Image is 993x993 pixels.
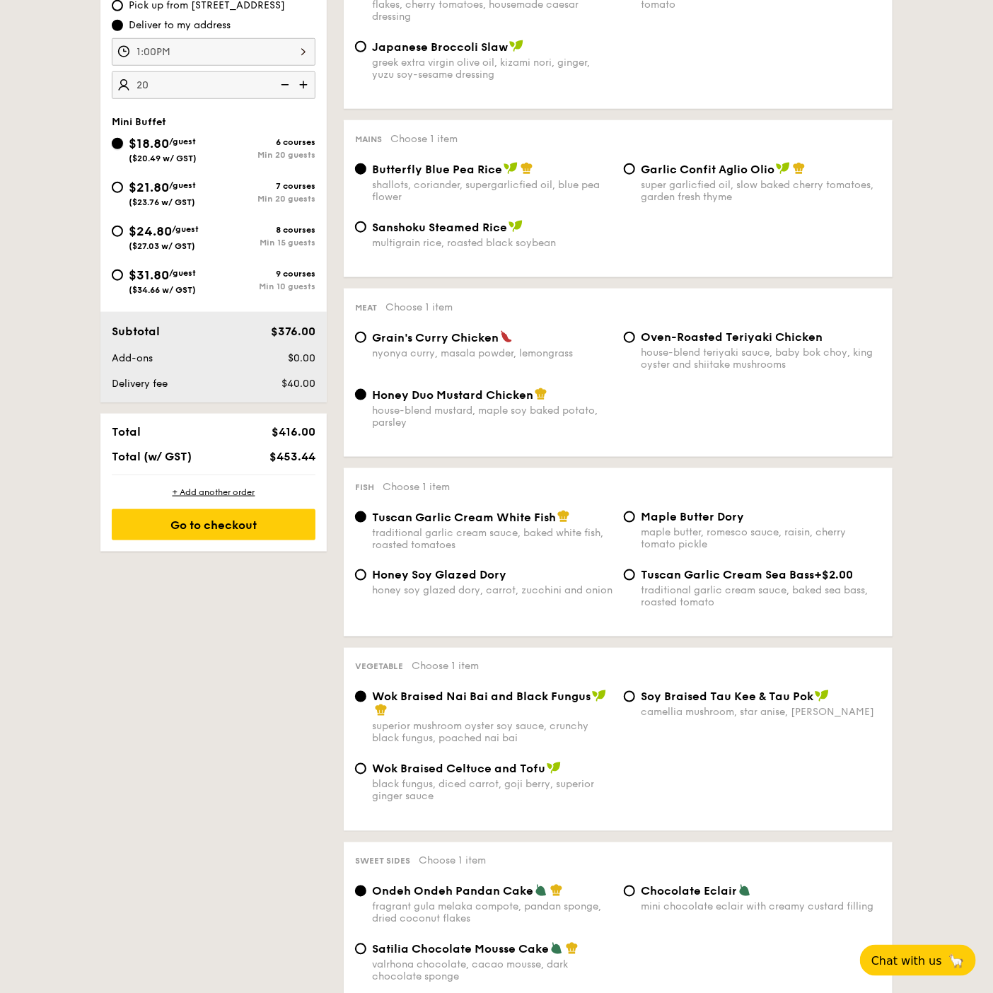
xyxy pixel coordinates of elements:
input: Japanese Broccoli Slawgreek extra virgin olive oil, kizami nori, ginger, yuzu soy-sesame dressing [355,41,366,52]
span: ($20.49 w/ GST) [129,153,197,163]
span: Garlic Confit Aglio Olio [641,163,774,176]
span: $18.80 [129,136,169,151]
input: Oven-Roasted Teriyaki Chickenhouse-blend teriyaki sauce, baby bok choy, king oyster and shiitake ... [624,332,635,343]
span: Honey Soy Glazed Dory [372,568,506,581]
div: honey soy glazed dory, carrot, zucchini and onion [372,584,612,596]
img: icon-vegetarian.fe4039eb.svg [535,884,547,897]
div: super garlicfied oil, slow baked cherry tomatoes, garden fresh thyme [641,179,881,203]
img: icon-chef-hat.a58ddaea.svg [550,884,563,897]
span: Choose 1 item [419,855,486,867]
img: icon-vegan.f8ff3823.svg [509,40,523,52]
input: Honey Soy Glazed Doryhoney soy glazed dory, carrot, zucchini and onion [355,569,366,581]
input: Butterfly Blue Pea Riceshallots, coriander, supergarlicfied oil, blue pea flower [355,163,366,175]
span: Chat with us [871,954,942,968]
img: icon-chef-hat.a58ddaea.svg [793,162,806,175]
div: superior mushroom oyster soy sauce, crunchy black fungus, poached nai bai [372,721,612,745]
span: Deliver to my address [129,18,231,33]
div: black fungus, diced carrot, goji berry, superior ginger sauce [372,779,612,803]
div: house-blend mustard, maple soy baked potato, parsley [372,405,612,429]
input: Tuscan Garlic Cream Sea Bass+$2.00traditional garlic cream sauce, baked sea bass, roasted tomato [624,569,635,581]
div: valrhona chocolate, cacao mousse, dark chocolate sponge [372,959,612,983]
span: Fish [355,482,374,492]
span: Meat [355,303,377,313]
div: 8 courses [214,225,315,235]
img: icon-chef-hat.a58ddaea.svg [375,704,388,716]
div: multigrain rice, roasted black soybean [372,237,612,249]
img: icon-reduce.1d2dbef1.svg [273,71,294,98]
input: Wok Braised Nai Bai and Black Fungussuperior mushroom oyster soy sauce, crunchy black fungus, poa... [355,691,366,702]
input: Garlic Confit Aglio Oliosuper garlicfied oil, slow baked cherry tomatoes, garden fresh thyme [624,163,635,175]
img: icon-chef-hat.a58ddaea.svg [566,942,579,955]
span: Sanshoku Steamed Rice [372,221,507,234]
input: Chocolate Eclairmini chocolate eclair with creamy custard filling [624,885,635,897]
input: Maple Butter Dorymaple butter, romesco sauce, raisin, cherry tomato pickle [624,511,635,523]
input: Honey Duo Mustard Chickenhouse-blend mustard, maple soy baked potato, parsley [355,389,366,400]
input: $18.80/guest($20.49 w/ GST)6 coursesMin 20 guests [112,138,123,149]
div: maple butter, romesco sauce, raisin, cherry tomato pickle [641,526,881,550]
span: /guest [169,137,196,146]
div: traditional garlic cream sauce, baked sea bass, roasted tomato [641,584,881,608]
span: Wok Braised Nai Bai and Black Fungus [372,690,591,704]
span: Add-ons [112,352,153,364]
input: Sanshoku Steamed Ricemultigrain rice, roasted black soybean [355,221,366,233]
button: Chat with us🦙 [860,945,976,976]
span: Choose 1 item [412,661,479,673]
img: icon-vegan.f8ff3823.svg [776,162,790,175]
input: Grain's Curry Chickennyonya curry, masala powder, lemongrass [355,332,366,343]
img: icon-vegan.f8ff3823.svg [547,762,561,774]
img: icon-chef-hat.a58ddaea.svg [521,162,533,175]
div: traditional garlic cream sauce, baked white fish, roasted tomatoes [372,527,612,551]
img: icon-vegetarian.fe4039eb.svg [738,884,751,897]
span: Satilia Chocolate Mousse Cake [372,943,549,956]
span: $24.80 [129,223,172,239]
span: Vegetable [355,662,403,672]
span: Butterfly Blue Pea Rice [372,163,502,176]
input: $24.80/guest($27.03 w/ GST)8 coursesMin 15 guests [112,226,123,237]
span: Grain's Curry Chicken [372,331,499,344]
span: ⁠Soy Braised Tau Kee & Tau Pok [641,690,813,704]
span: Total [112,425,141,439]
span: Total (w/ GST) [112,450,192,463]
img: icon-vegan.f8ff3823.svg [509,220,523,233]
span: $0.00 [288,352,315,364]
span: ($27.03 w/ GST) [129,241,195,251]
input: ⁠Soy Braised Tau Kee & Tau Pokcamellia mushroom, star anise, [PERSON_NAME] [624,691,635,702]
span: $376.00 [271,325,315,338]
span: +$2.00 [814,568,853,581]
span: $31.80 [129,267,169,283]
span: Choose 1 item [383,481,450,493]
img: icon-vegan.f8ff3823.svg [592,690,606,702]
img: icon-vegan.f8ff3823.svg [504,162,518,175]
div: Go to checkout [112,509,315,540]
div: Min 10 guests [214,281,315,291]
span: Tuscan Garlic Cream White Fish [372,511,556,524]
span: /guest [169,180,196,190]
span: Maple Butter Dory [641,510,744,523]
input: Number of guests [112,71,315,99]
img: icon-chef-hat.a58ddaea.svg [557,510,570,523]
input: Satilia Chocolate Mousse Cakevalrhona chocolate, cacao mousse, dark chocolate sponge [355,943,366,955]
div: Min 20 guests [214,150,315,160]
span: Choose 1 item [390,133,458,145]
div: nyonya curry, masala powder, lemongrass [372,347,612,359]
span: Sweet sides [355,856,410,866]
span: Mini Buffet [112,116,166,128]
span: Mains [355,134,382,144]
span: /guest [172,224,199,234]
input: Event time [112,38,315,66]
div: 7 courses [214,181,315,191]
img: icon-add.58712e84.svg [294,71,315,98]
span: /guest [169,268,196,278]
div: Min 20 guests [214,194,315,204]
span: Chocolate Eclair [641,885,737,898]
span: Oven-Roasted Teriyaki Chicken [641,330,823,344]
span: Delivery fee [112,378,168,390]
span: $416.00 [272,425,315,439]
div: greek extra virgin olive oil, kizami nori, ginger, yuzu soy-sesame dressing [372,57,612,81]
div: house-blend teriyaki sauce, baby bok choy, king oyster and shiitake mushrooms [641,347,881,371]
div: 9 courses [214,269,315,279]
input: $21.80/guest($23.76 w/ GST)7 coursesMin 20 guests [112,182,123,193]
span: 🦙 [948,953,965,969]
span: Japanese Broccoli Slaw [372,40,508,54]
img: icon-vegetarian.fe4039eb.svg [550,942,563,955]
